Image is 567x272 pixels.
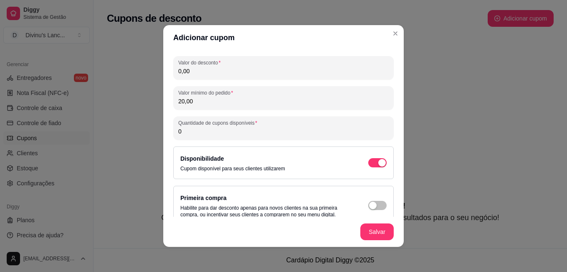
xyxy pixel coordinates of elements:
[163,25,404,50] header: Adicionar cupom
[178,59,223,66] label: Valor do desconto
[178,127,389,136] input: Quantidade de cupons disponíveis
[389,27,402,40] button: Close
[178,89,236,96] label: Valor mínimo do pedido
[360,223,394,240] button: Salvar
[178,119,260,126] label: Quantidade de cupons disponíveis
[180,165,285,172] p: Cupom disponível para seus clientes utilizarem
[178,67,389,75] input: Valor do desconto
[180,155,224,162] label: Disponibilidade
[180,205,352,218] p: Habilite para dar desconto apenas para novos clientes na sua primeira compra, ou incentivar seus ...
[180,195,227,201] label: Primeira compra
[178,97,389,105] input: Valor mínimo do pedido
